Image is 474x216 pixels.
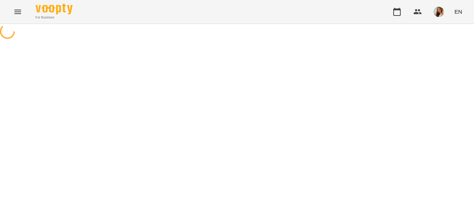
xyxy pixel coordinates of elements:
[434,7,444,17] img: a50212d1731b15ff461de61708548de8.jpg
[451,5,465,18] button: EN
[36,4,73,14] img: Voopty Logo
[9,3,27,21] button: Menu
[454,8,462,16] span: EN
[36,15,73,20] span: For Business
